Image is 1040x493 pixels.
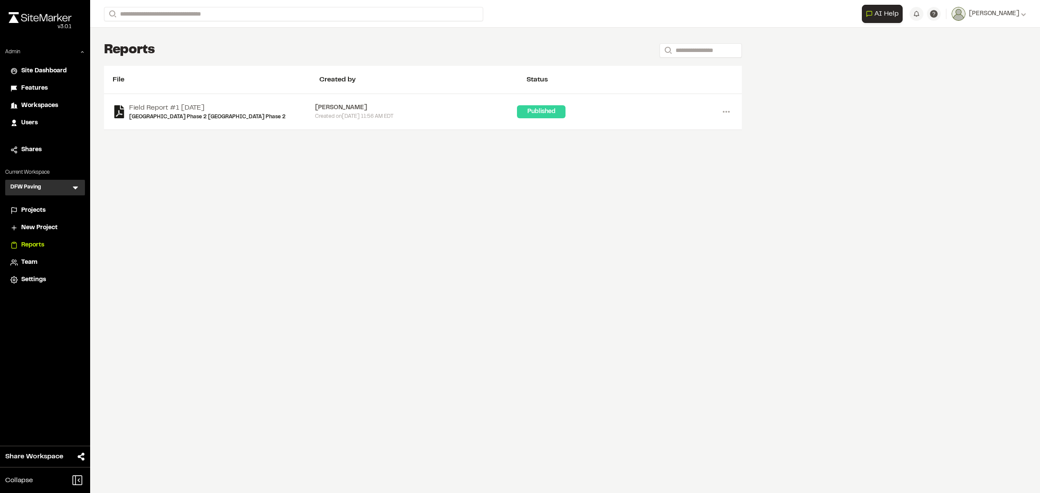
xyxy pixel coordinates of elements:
a: [GEOGRAPHIC_DATA] Phase 2 [GEOGRAPHIC_DATA] Phase 2 [129,113,286,121]
div: [PERSON_NAME] [315,103,517,113]
span: [PERSON_NAME] [969,9,1019,19]
span: Workspaces [21,101,58,110]
p: Admin [5,48,20,56]
span: Share Workspace [5,451,63,462]
a: Features [10,84,80,93]
span: Settings [21,275,46,285]
div: Created by [319,75,526,85]
a: Settings [10,275,80,285]
img: rebrand.png [9,12,71,23]
div: Created on [DATE] 11:56 AM EDT [315,113,517,120]
a: New Project [10,223,80,233]
span: Site Dashboard [21,66,67,76]
span: Shares [21,145,42,155]
button: Open AI Assistant [862,5,903,23]
p: Current Workspace [5,169,85,176]
h3: DFW Paving [10,183,41,192]
span: AI Help [874,9,899,19]
button: [PERSON_NAME] [952,7,1026,21]
a: Shares [10,145,80,155]
button: Search [660,43,675,58]
a: Users [10,118,80,128]
div: Oh geez...please don't... [9,23,71,31]
span: Users [21,118,38,128]
a: Site Dashboard [10,66,80,76]
span: Collapse [5,475,33,486]
span: Team [21,258,37,267]
img: User [952,7,965,21]
span: Features [21,84,48,93]
a: Workspaces [10,101,80,110]
a: Field Report #1 [DATE] [129,103,286,113]
span: New Project [21,223,58,233]
div: Open AI Assistant [862,5,906,23]
div: File [113,75,319,85]
div: Status [526,75,733,85]
div: Published [517,105,565,118]
a: Reports [10,240,80,250]
a: Team [10,258,80,267]
button: Search [104,7,120,21]
a: Projects [10,206,80,215]
span: Projects [21,206,45,215]
span: Reports [21,240,44,250]
h1: Reports [104,42,155,59]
